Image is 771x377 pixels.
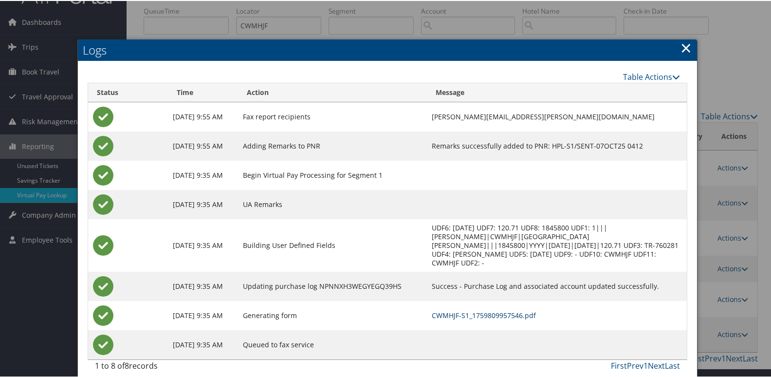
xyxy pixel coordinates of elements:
[168,101,238,131] td: [DATE] 9:55 AM
[427,131,687,160] td: Remarks successfully added to PNR: HPL-S1/SENT-07OCT25 0412
[238,218,427,271] td: Building User Defined Fields
[238,131,427,160] td: Adding Remarks to PNR
[168,300,238,329] td: [DATE] 9:35 AM
[238,82,427,101] th: Action: activate to sort column ascending
[168,131,238,160] td: [DATE] 9:55 AM
[78,38,697,60] h2: Logs
[427,271,687,300] td: Success - Purchase Log and associated account updated successfully.
[427,101,687,131] td: [PERSON_NAME][EMAIL_ADDRESS][PERSON_NAME][DOMAIN_NAME]
[623,71,680,81] a: Table Actions
[168,160,238,189] td: [DATE] 9:35 AM
[88,82,168,101] th: Status: activate to sort column ascending
[168,82,238,101] th: Time: activate to sort column ascending
[648,359,665,370] a: Next
[238,160,427,189] td: Begin Virtual Pay Processing for Segment 1
[627,359,643,370] a: Prev
[643,359,648,370] a: 1
[238,189,427,218] td: UA Remarks
[427,82,687,101] th: Message: activate to sort column ascending
[238,271,427,300] td: Updating purchase log NPNNXH3WEGYEGQ39HS
[238,300,427,329] td: Generating form
[432,310,536,319] a: CWMHJF-S1_1759809957546.pdf
[168,329,238,358] td: [DATE] 9:35 AM
[168,271,238,300] td: [DATE] 9:35 AM
[680,37,692,57] a: Close
[427,218,687,271] td: UDF6: [DATE] UDF7: 120.71 UDF8: 1845800 UDF1: 1|||[PERSON_NAME]|CWMHJF|[GEOGRAPHIC_DATA][PERSON_N...
[238,101,427,131] td: Fax report recipients
[95,359,230,376] div: 1 to 8 of records
[611,359,627,370] a: First
[665,359,680,370] a: Last
[125,359,129,370] span: 8
[168,218,238,271] td: [DATE] 9:35 AM
[168,189,238,218] td: [DATE] 9:35 AM
[238,329,427,358] td: Queued to fax service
